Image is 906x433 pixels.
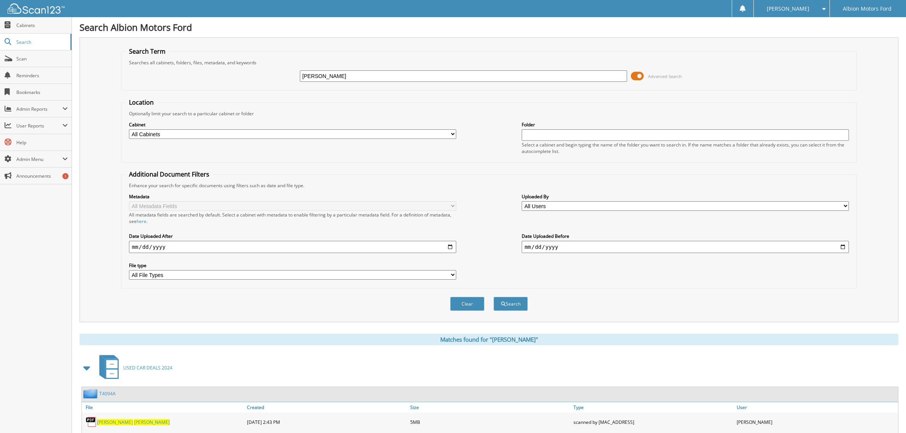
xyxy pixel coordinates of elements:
a: [PERSON_NAME] [PERSON_NAME] [97,419,170,425]
div: Enhance your search for specific documents using filters such as date and file type. [125,182,853,189]
input: start [129,241,457,253]
div: 5MB [408,414,572,430]
legend: Location [125,98,158,107]
span: Announcements [16,173,68,179]
label: Folder [522,121,849,128]
a: User [735,402,898,412]
span: Cabinets [16,22,68,29]
img: scan123-logo-white.svg [8,3,65,14]
div: Searches all cabinets, folders, files, metadata, and keywords [125,59,853,66]
button: Clear [450,297,484,311]
label: Date Uploaded After [129,233,457,239]
span: [PERSON_NAME] [134,419,170,425]
a: T4094A [99,390,116,397]
span: User Reports [16,123,62,129]
legend: Additional Document Filters [125,170,213,178]
a: Type [572,402,735,412]
a: USED CAR DEALS 2024 [95,353,172,383]
span: Advanced Search [648,73,682,79]
label: Date Uploaded Before [522,233,849,239]
div: [DATE] 2:43 PM [245,414,408,430]
button: Search [494,297,528,311]
label: File type [129,262,457,269]
div: scanned by [MAC_ADDRESS] [572,414,735,430]
label: Uploaded By [522,193,849,200]
a: File [82,402,245,412]
h1: Search Albion Motors Ford [80,21,898,33]
div: Select a cabinet and begin typing the name of the folder you want to search in. If the name match... [522,142,849,154]
span: Bookmarks [16,89,68,96]
span: Admin Menu [16,156,62,162]
div: Matches found for "[PERSON_NAME]" [80,334,898,345]
label: Metadata [129,193,457,200]
span: Reminders [16,72,68,79]
div: Optionally limit your search to a particular cabinet or folder [125,110,853,117]
label: Cabinet [129,121,457,128]
a: here [137,218,146,224]
div: [PERSON_NAME] [735,414,898,430]
span: Albion Motors Ford [843,6,892,11]
input: end [522,241,849,253]
span: Help [16,139,68,146]
a: Created [245,402,408,412]
span: Admin Reports [16,106,62,112]
span: [PERSON_NAME] [767,6,809,11]
span: Search [16,39,67,45]
img: folder2.png [83,389,99,398]
legend: Search Term [125,47,169,56]
div: All metadata fields are searched by default. Select a cabinet with metadata to enable filtering b... [129,212,457,224]
div: 1 [62,173,68,179]
span: USED CAR DEALS 2024 [123,365,172,371]
a: Size [408,402,572,412]
span: Scan [16,56,68,62]
img: PDF.png [86,416,97,428]
span: [PERSON_NAME] [97,419,133,425]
